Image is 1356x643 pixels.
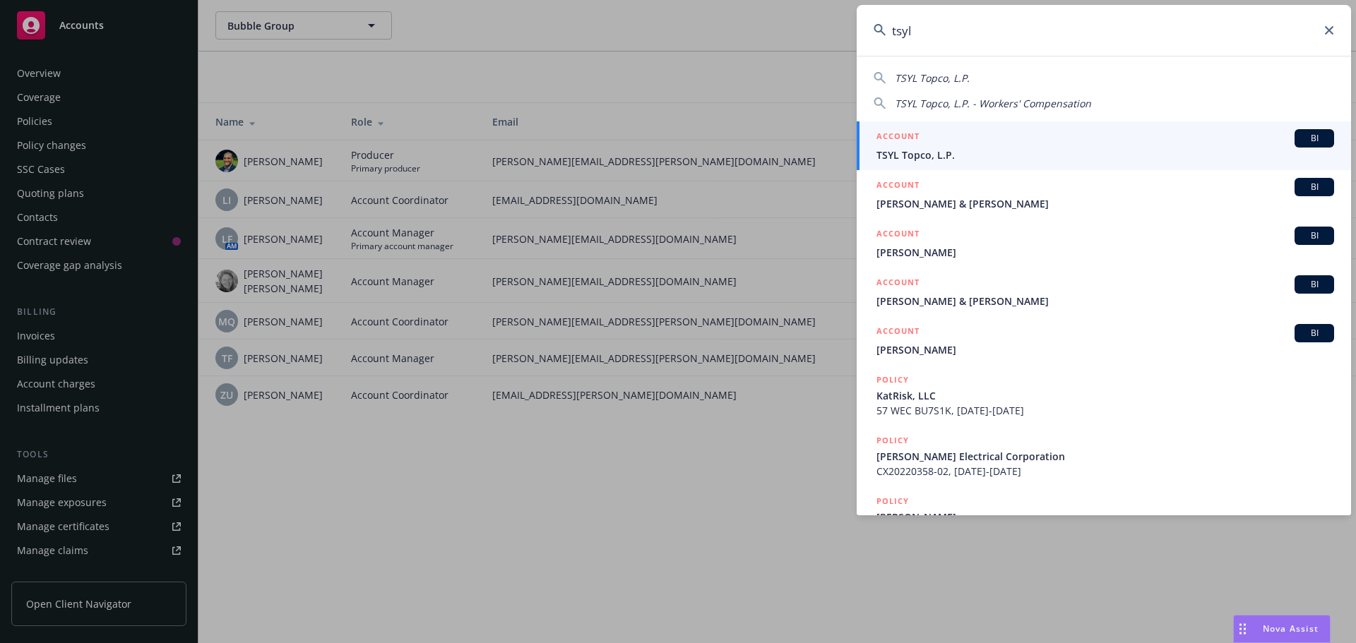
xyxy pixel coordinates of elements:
[857,121,1351,170] a: ACCOUNTBITSYL Topco, L.P.
[876,433,909,447] h5: POLICY
[876,178,920,195] h5: ACCOUNT
[1300,278,1328,291] span: BI
[876,129,920,146] h5: ACCOUNT
[876,388,1334,403] span: KatRisk, LLC
[876,464,1334,479] span: CX20220358-02, [DATE]-[DATE]
[1300,181,1328,193] span: BI
[857,5,1351,56] input: Search...
[895,97,1091,110] span: TSYL Topco, L.P. - Workers' Compensation
[876,294,1334,308] span: [PERSON_NAME] & [PERSON_NAME]
[876,403,1334,418] span: 57 WEC BU7S1K, [DATE]-[DATE]
[876,449,1334,464] span: [PERSON_NAME] Electrical Corporation
[1300,229,1328,242] span: BI
[857,219,1351,268] a: ACCOUNTBI[PERSON_NAME]
[876,245,1334,260] span: [PERSON_NAME]
[857,268,1351,316] a: ACCOUNTBI[PERSON_NAME] & [PERSON_NAME]
[1234,615,1251,642] div: Drag to move
[876,275,920,292] h5: ACCOUNT
[857,426,1351,486] a: POLICY[PERSON_NAME] Electrical CorporationCX20220358-02, [DATE]-[DATE]
[1300,132,1328,145] span: BI
[876,196,1334,211] span: [PERSON_NAME] & [PERSON_NAME]
[876,342,1334,357] span: [PERSON_NAME]
[876,494,909,508] h5: POLICY
[876,510,1334,524] span: [PERSON_NAME]
[876,373,909,387] h5: POLICY
[857,365,1351,426] a: POLICYKatRisk, LLC57 WEC BU7S1K, [DATE]-[DATE]
[1233,615,1331,643] button: Nova Assist
[876,148,1334,162] span: TSYL Topco, L.P.
[857,486,1351,547] a: POLICY[PERSON_NAME]
[1300,327,1328,339] span: BI
[876,324,920,341] h5: ACCOUNT
[857,170,1351,219] a: ACCOUNTBI[PERSON_NAME] & [PERSON_NAME]
[895,71,970,85] span: TSYL Topco, L.P.
[876,227,920,244] h5: ACCOUNT
[857,316,1351,365] a: ACCOUNTBI[PERSON_NAME]
[1263,623,1319,635] span: Nova Assist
